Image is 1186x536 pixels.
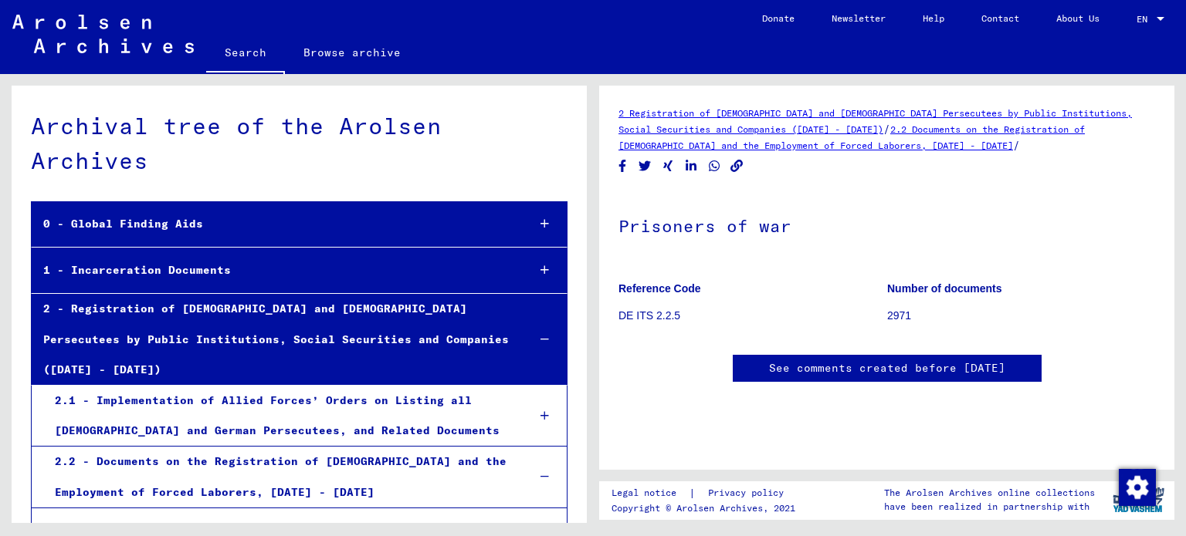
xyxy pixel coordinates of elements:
div: 2 - Registration of [DEMOGRAPHIC_DATA] and [DEMOGRAPHIC_DATA] Persecutees by Public Institutions,... [32,294,514,385]
h1: Prisoners of war [618,190,1155,258]
p: Copyright © Arolsen Archives, 2021 [612,501,802,515]
span: EN [1137,14,1154,25]
a: Privacy policy [696,485,802,501]
p: DE ITS 2.2.5 [618,308,886,324]
div: 2.1 - Implementation of Allied Forces’ Orders on Listing all [DEMOGRAPHIC_DATA] and German Persec... [43,386,514,446]
a: See comments created before [DATE] [769,360,1005,376]
b: Number of documents [887,282,1002,295]
div: Archival tree of the Arolsen Archives [31,109,568,178]
button: Share on Twitter [637,157,653,176]
p: The Arolsen Archives online collections [884,486,1095,500]
div: 2.2 - Documents on the Registration of [DEMOGRAPHIC_DATA] and the Employment of Forced Laborers, ... [43,447,514,507]
p: have been realized in partnership with [884,500,1095,514]
div: 1 - Incarceration Documents [32,255,514,285]
a: Legal notice [612,485,689,501]
button: Copy link [729,157,745,176]
a: Browse archive [285,34,419,71]
button: Share on Xing [660,157,676,176]
img: yv_logo.png [1110,480,1167,519]
b: Reference Code [618,282,701,295]
span: / [883,122,890,136]
img: Change consent [1119,469,1156,506]
button: Share on LinkedIn [683,157,700,176]
span: / [1013,138,1020,152]
a: 2 Registration of [DEMOGRAPHIC_DATA] and [DEMOGRAPHIC_DATA] Persecutees by Public Institutions, S... [618,107,1132,135]
img: Arolsen_neg.svg [12,15,194,53]
div: 0 - Global Finding Aids [32,209,514,239]
div: | [612,485,802,501]
button: Share on Facebook [615,157,631,176]
a: Search [206,34,285,74]
p: 2971 [887,308,1155,324]
button: Share on WhatsApp [707,157,723,176]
